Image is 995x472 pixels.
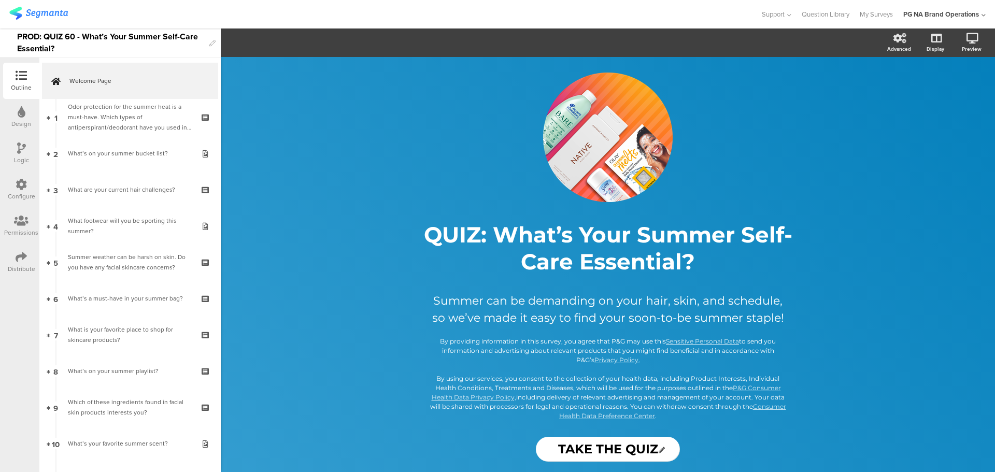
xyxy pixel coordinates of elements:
div: What is your favorite place to shop for skincare products? [68,324,192,345]
a: 7 What is your favorite place to shop for skincare products? [42,317,218,353]
div: What’s on your summer bucket list? [68,148,192,159]
span: 1 [54,111,58,123]
a: 9 Which of these ingredients found in facial skin products interests you? [42,389,218,425]
a: Privacy Policy. [594,356,640,364]
span: 6 [53,293,58,304]
span: 7 [54,329,58,340]
a: 3 What are your current hair challenges? [42,171,218,208]
span: Support [762,9,785,19]
div: What’s a must-have in your summer bag? [68,293,192,304]
img: segmanta logo [9,7,68,20]
div: Permissions [4,228,38,237]
span: 2 [53,148,58,159]
div: Design [11,119,31,128]
div: Display [927,45,944,53]
div: Preview [962,45,982,53]
p: By providing information in this survey, you agree that P&G may use this to send you information ... [427,337,789,365]
p: By using our services, you consent to the collection of your health data, including Product Inter... [427,374,789,421]
a: 2 What’s on your summer bucket list? [42,135,218,171]
div: PROD: QUIZ 60 - What’s Your Summer Self-Care Essential? [17,28,204,57]
span: 4 [53,220,58,232]
span: 3 [53,184,58,195]
a: 4 What footwear will you be sporting this summer? [42,208,218,244]
a: 6 What’s a must-have in your summer bag? [42,280,218,317]
div: Configure [8,192,35,201]
div: Summer weather can be harsh on skin. Do you have any facial skincare concerns? [68,252,192,273]
div: PG NA Brand Operations [903,9,979,19]
span: 5 [53,256,58,268]
div: Which of these ingredients found in facial skin products interests you? [68,397,192,418]
p: Summer can be demanding on your hair, skin, and schedule, so we’ve made it easy to find your soon... [427,292,789,326]
div: Logic [14,155,29,165]
div: Distribute [8,264,35,274]
div: What are your current hair challenges? [68,184,192,195]
p: QUIZ: What’s Your Summer Self-Care Essential? [416,221,800,275]
span: 10 [52,438,60,449]
div: What’s on your summer playlist? [68,366,192,376]
input: Start [536,437,680,462]
a: Welcome Page [42,63,218,99]
a: 10 What’s your favorite summer scent? [42,425,218,462]
a: Sensitive Personal Data [666,337,739,345]
div: Advanced [887,45,911,53]
a: 8 What’s on your summer playlist? [42,353,218,389]
span: 8 [53,365,58,377]
div: Outline [11,83,32,92]
a: 1 Odor protection for the summer heat is a must-have. Which types of antiperspirant/deodorant hav... [42,99,218,135]
a: 5 Summer weather can be harsh on skin. Do you have any facial skincare concerns? [42,244,218,280]
div: What’s your favorite summer scent? [68,438,192,449]
div: Odor protection for the summer heat is a must-have. Which types of antiperspirant/deodorant have ... [68,102,192,133]
span: 9 [53,402,58,413]
div: What footwear will you be sporting this summer? [68,216,192,236]
span: Welcome Page [69,76,202,86]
